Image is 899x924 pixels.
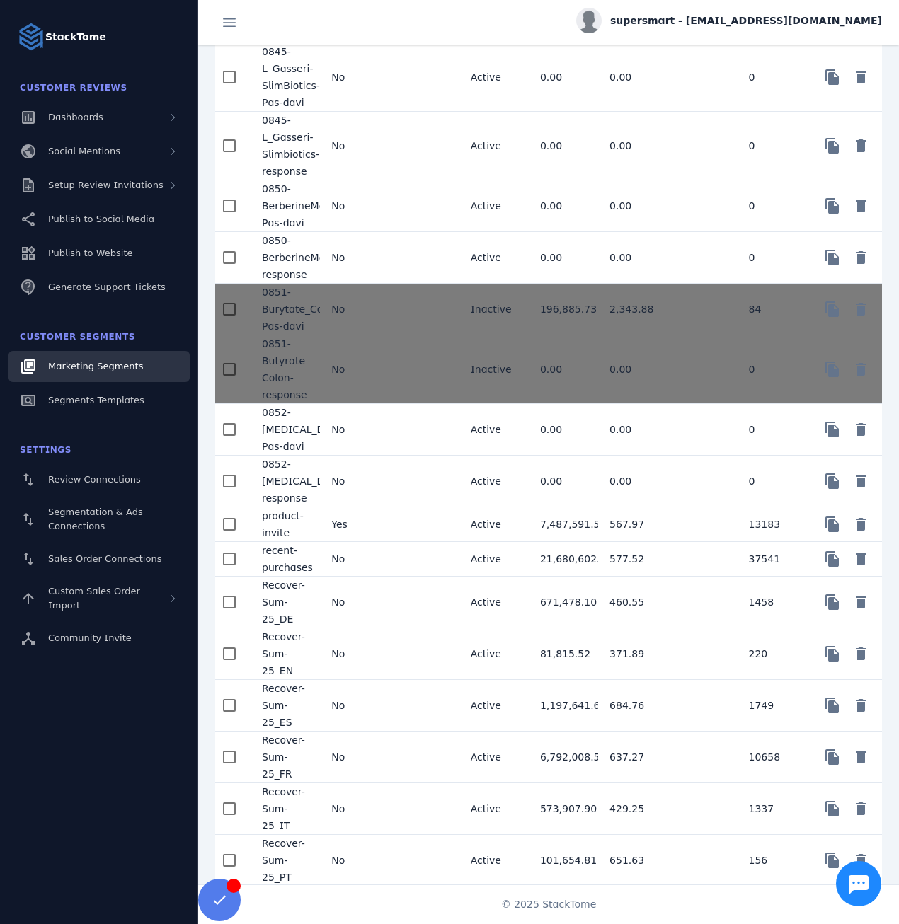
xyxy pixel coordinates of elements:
[529,542,598,577] mat-cell: 21,680,602.00
[818,63,847,91] button: Copy
[320,680,389,732] mat-cell: No
[48,507,143,531] span: Segmentation & Ads Connections
[847,588,875,616] button: Delete
[8,272,190,303] a: Generate Support Tickets
[529,112,598,180] mat-cell: 0.00
[529,404,598,456] mat-cell: 0.00
[48,553,161,564] span: Sales Order Connections
[847,192,875,220] button: Delete
[818,640,847,668] button: Copy
[320,232,389,284] mat-cell: No
[8,351,190,382] a: Marketing Segments
[847,243,875,272] button: Delete
[251,732,320,783] mat-cell: Recover-Sum-25_FR
[459,835,529,886] mat-cell: Active
[598,284,668,335] mat-cell: 2,343.88
[459,680,529,732] mat-cell: Active
[818,132,847,160] button: Copy
[847,132,875,160] button: Delete
[320,542,389,577] mat-cell: No
[529,232,598,284] mat-cell: 0.00
[251,180,320,232] mat-cell: 0850-BerberineMax-Pas-davi
[320,335,389,404] mat-cell: No
[8,204,190,235] a: Publish to Social Media
[818,545,847,573] button: Copy
[48,474,141,485] span: Review Connections
[320,628,389,680] mat-cell: No
[818,192,847,220] button: Copy
[459,232,529,284] mat-cell: Active
[818,846,847,874] button: Copy
[45,30,106,45] strong: StackTome
[48,146,120,156] span: Social Mentions
[459,783,529,835] mat-cell: Active
[529,835,598,886] mat-cell: 101,654.81
[738,577,807,628] mat-cell: 1458
[847,545,875,573] button: Delete
[818,415,847,444] button: Copy
[20,332,135,342] span: Customer Segments
[20,445,71,455] span: Settings
[738,456,807,507] mat-cell: 0
[251,835,320,886] mat-cell: Recover-Sum-25_PT
[738,507,807,542] mat-cell: 13183
[529,783,598,835] mat-cell: 573,907.90
[251,628,320,680] mat-cell: Recover-Sum-25_EN
[818,588,847,616] button: Copy
[320,43,389,112] mat-cell: No
[598,456,668,507] mat-cell: 0.00
[251,284,320,335] mat-cell: 0851-Burytate_Colon-Pas-davi
[251,404,320,456] mat-cell: 0852-[MEDICAL_DATA]-Pas-davi
[320,835,389,886] mat-cell: No
[320,284,389,335] mat-cell: No
[8,498,190,541] a: Segmentation & Ads Connections
[738,284,807,335] mat-cell: 84
[459,404,529,456] mat-cell: Active
[251,43,320,112] mat-cell: 0845-L_Gasseri-SlimBiotics-Pas-davi
[459,507,529,542] mat-cell: Active
[598,404,668,456] mat-cell: 0.00
[320,180,389,232] mat-cell: No
[598,628,668,680] mat-cell: 371.89
[459,180,529,232] mat-cell: Active
[738,335,807,404] mat-cell: 0
[459,456,529,507] mat-cell: Active
[459,732,529,783] mat-cell: Active
[48,586,140,611] span: Custom Sales Order Import
[8,385,190,416] a: Segments Templates
[320,507,389,542] mat-cell: Yes
[738,783,807,835] mat-cell: 1337
[818,355,847,383] button: Copy
[529,732,598,783] mat-cell: 6,792,008.50
[320,112,389,180] mat-cell: No
[320,732,389,783] mat-cell: No
[847,640,875,668] button: Delete
[818,795,847,823] button: Copy
[738,180,807,232] mat-cell: 0
[529,577,598,628] mat-cell: 671,478.10
[48,112,103,122] span: Dashboards
[847,63,875,91] button: Delete
[738,732,807,783] mat-cell: 10658
[320,577,389,628] mat-cell: No
[818,510,847,538] button: Copy
[818,243,847,272] button: Copy
[738,404,807,456] mat-cell: 0
[598,180,668,232] mat-cell: 0.00
[847,355,875,383] button: Delete
[251,680,320,732] mat-cell: Recover-Sum-25_ES
[738,542,807,577] mat-cell: 37541
[598,507,668,542] mat-cell: 567.97
[459,335,529,404] mat-cell: Inactive
[847,846,875,874] button: Delete
[818,467,847,495] button: Copy
[847,795,875,823] button: Delete
[738,835,807,886] mat-cell: 156
[529,43,598,112] mat-cell: 0.00
[529,284,598,335] mat-cell: 196,885.73
[320,456,389,507] mat-cell: No
[459,284,529,335] mat-cell: Inactive
[529,680,598,732] mat-cell: 1,197,641.60
[847,415,875,444] button: Delete
[847,510,875,538] button: Delete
